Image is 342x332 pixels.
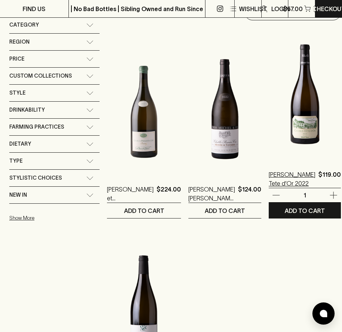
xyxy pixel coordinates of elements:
[188,185,235,203] a: [PERSON_NAME] [PERSON_NAME] de Tonnerre 1er Cru 2021
[9,20,39,30] span: Category
[9,210,106,226] button: Show More
[269,30,341,159] img: Billaud Simon Chablis Tete d’Or 2022
[9,119,100,135] div: Farming Practices
[124,206,164,215] p: ADD TO CART
[107,203,181,218] button: ADD TO CART
[9,187,100,203] div: New In
[107,44,181,174] img: Agnes et Didier Dauvissat Beauroy 1er Chablis Magnum 2021
[9,139,31,149] span: Dietary
[271,4,290,13] p: Login
[283,4,303,13] p: $57.00
[9,88,26,98] span: Style
[9,105,45,115] span: Drinkability
[9,34,100,50] div: Region
[9,170,100,186] div: Stylistic Choices
[239,4,267,13] p: Wishlist
[9,136,100,152] div: Dietary
[9,173,62,183] span: Stylistic Choices
[157,185,181,203] p: $224.00
[269,203,341,218] button: ADD TO CART
[9,153,100,169] div: Type
[9,54,24,64] span: Price
[320,310,327,317] img: bubble-icon
[107,185,154,203] a: [PERSON_NAME] et [PERSON_NAME] Beauroy 1er Chablis Magnum 2021
[238,185,261,203] p: $124.00
[9,156,23,166] span: Type
[285,206,325,215] p: ADD TO CART
[9,68,100,84] div: Custom Collections
[9,190,27,200] span: New In
[188,44,261,174] img: Louis Michel Chablis Montee de Tonnerre 1er Cru 2021
[9,17,100,33] div: Category
[9,122,64,132] span: Farming Practices
[318,170,341,188] p: $119.00
[188,203,261,218] button: ADD TO CART
[23,4,46,13] p: FIND US
[9,102,100,118] div: Drinkability
[9,37,30,47] span: Region
[296,191,314,199] p: 1
[9,51,100,67] div: Price
[205,206,245,215] p: ADD TO CART
[9,71,72,81] span: Custom Collections
[269,170,315,188] a: [PERSON_NAME] Tete d’Or 2022
[9,85,100,101] div: Style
